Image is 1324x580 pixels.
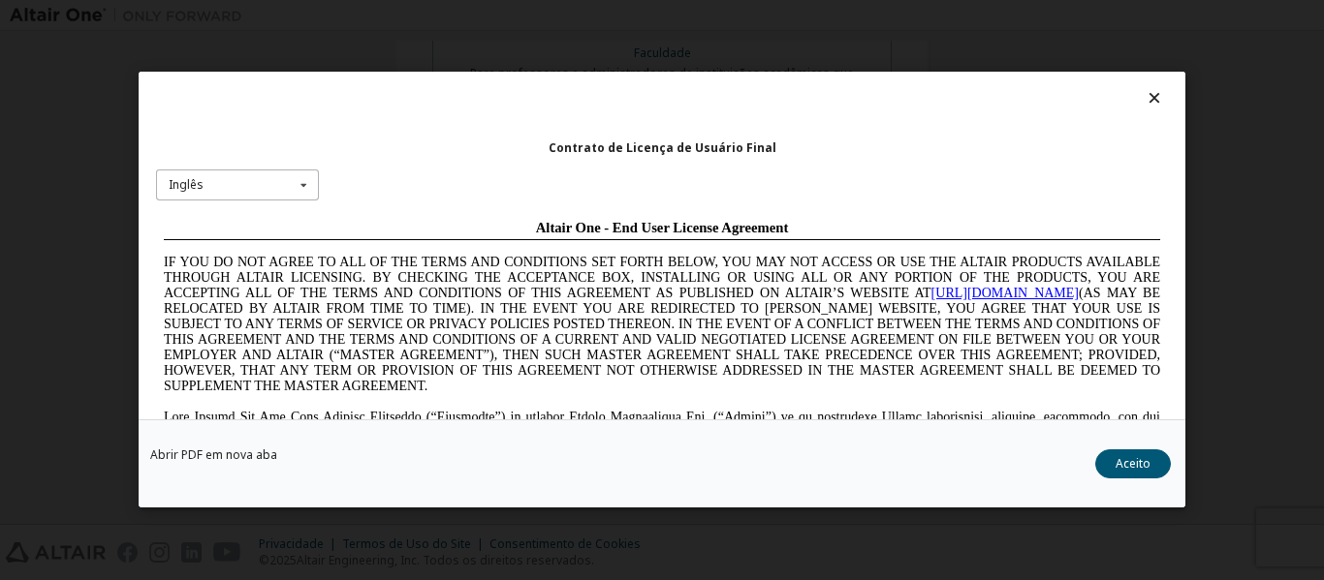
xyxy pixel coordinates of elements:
[8,43,1004,181] span: IF YOU DO NOT AGREE TO ALL OF THE TERMS AND CONDITIONS SET FORTH BELOW, YOU MAY NOT ACCESS OR USE...
[1095,450,1171,479] button: Aceito
[775,74,923,88] a: [URL][DOMAIN_NAME]
[169,176,204,193] font: Inglês
[549,139,776,156] font: Contrato de Licença de Usuário Final
[8,198,1004,336] span: Lore Ipsumd Sit Ame Cons Adipisc Elitseddo (“Eiusmodte”) in utlabor Etdolo Magnaaliqua Eni. (“Adm...
[1116,456,1151,473] font: Aceito
[380,8,633,23] span: Altair One - End User License Agreement
[150,450,277,462] a: Abrir PDF em nova aba
[150,447,277,464] font: Abrir PDF em nova aba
